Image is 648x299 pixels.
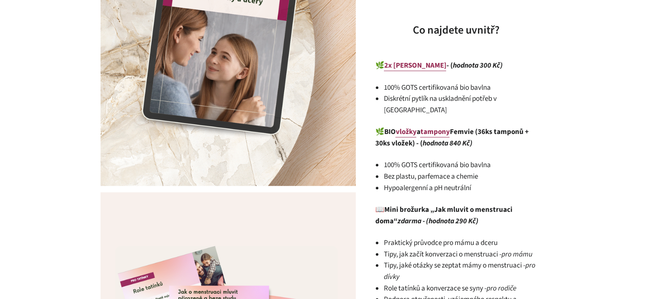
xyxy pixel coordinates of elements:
[383,260,537,282] li: Tipy, jaké otázky se zeptat mámy o menstruaci -
[384,60,393,71] a: 2x
[383,182,537,194] li: Hypoalergenní a pH neutrální
[375,204,537,227] p: 📖
[422,138,472,148] em: hodnota 840 Kč)
[383,283,537,294] li: Role tatínků a konverzace se syny -
[452,60,502,71] em: hodnota 300 Kč)
[397,216,478,226] em: zdarma - (hodnota 290 Kč)
[375,127,528,148] strong: BIO a Femvie (36ks tamponů + 30ks vložek) - (
[383,159,537,171] li: 100% GOTS certifikovaná bio bavlna
[375,60,537,71] p: 🌿
[393,60,446,71] a: [PERSON_NAME]
[383,260,535,282] em: pro dívky
[383,82,537,94] li: 100% GOTS certifikovaná bio bavlna
[393,60,502,71] strong: - (
[501,249,532,259] em: pro mámu
[420,127,449,137] a: tampony
[384,60,392,71] strong: 2x
[395,127,416,137] a: vložky
[383,93,537,116] li: Diskrétní pytlík na uskladnění potřeb v [GEOGRAPHIC_DATA]
[383,237,537,249] li: Praktický průvodce pro mámu a dceru
[375,126,537,149] p: 🌿
[383,171,537,182] li: Bez plastu, parfemace a chemie
[375,23,537,38] h3: Co najdete uvnitř?
[375,205,512,226] strong: Mini brožurka „Jak mluvit o menstruaci doma“
[383,249,537,260] li: Tipy, jak začít konverzaci o menstruaci -
[486,283,516,293] em: pro rodiče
